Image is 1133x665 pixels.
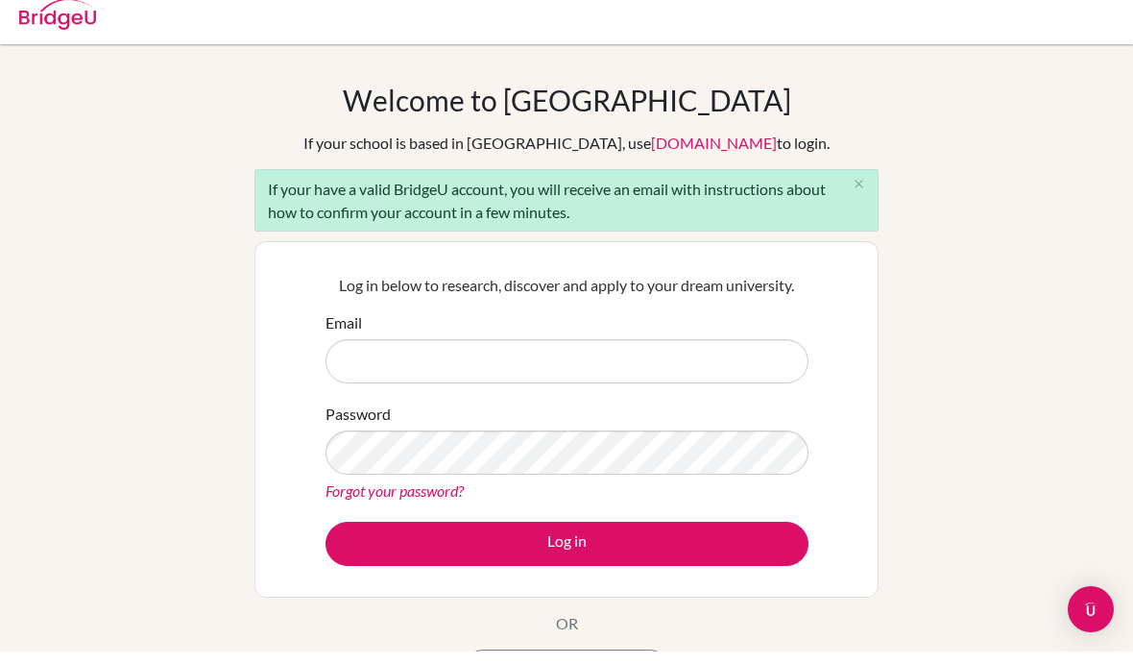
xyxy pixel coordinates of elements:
label: Email [325,325,362,348]
h1: Welcome to [GEOGRAPHIC_DATA] [343,96,791,131]
label: Password [325,416,391,439]
p: Log in below to research, discover and apply to your dream university. [325,287,808,310]
img: Bridge-U [19,12,96,43]
p: OR [556,626,578,649]
a: [DOMAIN_NAME] [651,147,777,165]
div: If your have a valid BridgeU account, you will receive an email with instructions about how to co... [254,183,879,245]
i: close [852,190,866,205]
div: If your school is based in [GEOGRAPHIC_DATA], use to login. [303,145,830,168]
button: Close [839,184,878,212]
a: Forgot your password? [325,495,464,513]
button: Log in [325,535,808,579]
div: Open Intercom Messenger [1068,600,1114,646]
